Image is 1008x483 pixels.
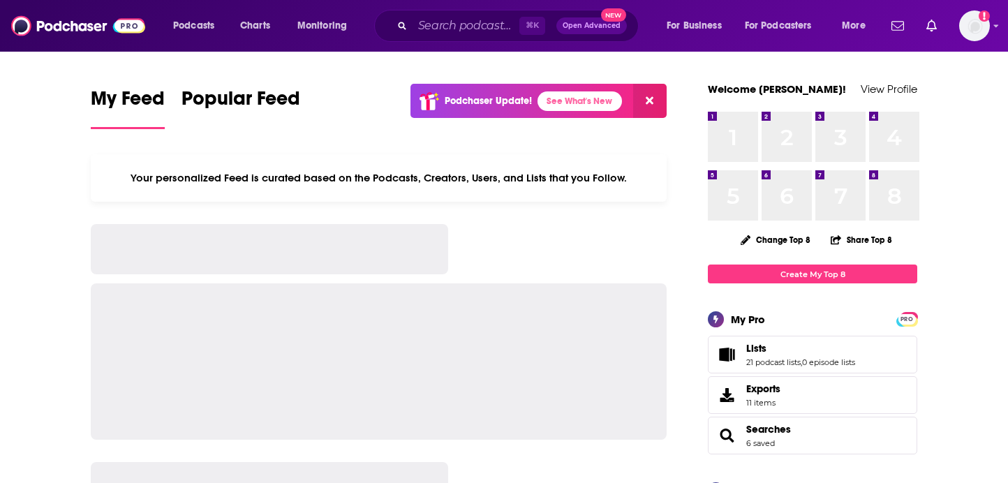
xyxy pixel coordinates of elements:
[445,95,532,107] p: Podchaser Update!
[657,15,739,37] button: open menu
[708,336,917,373] span: Lists
[732,231,819,248] button: Change Top 8
[842,16,866,36] span: More
[886,14,910,38] a: Show notifications dropdown
[959,10,990,41] span: Logged in as megcassidy
[746,438,775,448] a: 6 saved
[802,357,855,367] a: 0 episode lists
[959,10,990,41] img: User Profile
[746,342,855,355] a: Lists
[746,423,791,436] a: Searches
[91,87,165,129] a: My Feed
[556,17,627,34] button: Open AdvancedNew
[708,82,846,96] a: Welcome [PERSON_NAME]!
[746,398,780,408] span: 11 items
[979,10,990,22] svg: Add a profile image
[181,87,300,129] a: Popular Feed
[708,265,917,283] a: Create My Top 8
[538,91,622,111] a: See What's New
[746,342,766,355] span: Lists
[519,17,545,35] span: ⌘ K
[708,376,917,414] a: Exports
[240,16,270,36] span: Charts
[601,8,626,22] span: New
[898,313,915,324] a: PRO
[713,345,741,364] a: Lists
[563,22,621,29] span: Open Advanced
[746,357,801,367] a: 21 podcast lists
[163,15,232,37] button: open menu
[861,82,917,96] a: View Profile
[959,10,990,41] button: Show profile menu
[708,417,917,454] span: Searches
[413,15,519,37] input: Search podcasts, credits, & more...
[801,357,802,367] span: ,
[745,16,812,36] span: For Podcasters
[746,382,780,395] span: Exports
[667,16,722,36] span: For Business
[91,154,667,202] div: Your personalized Feed is curated based on the Podcasts, Creators, Users, and Lists that you Follow.
[231,15,279,37] a: Charts
[297,16,347,36] span: Monitoring
[898,314,915,325] span: PRO
[736,15,832,37] button: open menu
[173,16,214,36] span: Podcasts
[830,226,893,253] button: Share Top 8
[921,14,942,38] a: Show notifications dropdown
[11,13,145,39] img: Podchaser - Follow, Share and Rate Podcasts
[713,426,741,445] a: Searches
[181,87,300,119] span: Popular Feed
[91,87,165,119] span: My Feed
[832,15,883,37] button: open menu
[387,10,652,42] div: Search podcasts, credits, & more...
[288,15,365,37] button: open menu
[731,313,765,326] div: My Pro
[713,385,741,405] span: Exports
